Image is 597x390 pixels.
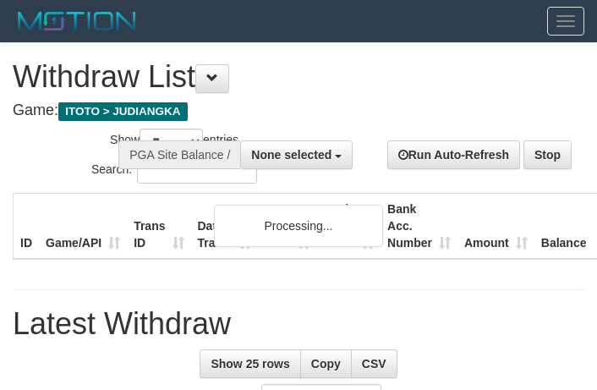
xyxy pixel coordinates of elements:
label: Search: [91,158,257,184]
div: Processing... [214,205,383,247]
span: Show 25 rows [211,357,289,371]
th: Bank Acc. Name [316,194,381,260]
input: Search: [137,158,257,184]
h1: Withdraw List [13,60,572,94]
span: Copy [311,357,341,371]
th: ID [14,194,40,260]
h4: Game: [13,102,572,119]
h1: Latest Withdraw [13,307,584,341]
a: Show 25 rows [200,349,300,378]
th: Date Trans. [191,194,258,260]
span: CSV [362,357,386,371]
th: Game/API [39,194,127,260]
button: None selected [240,140,353,169]
th: Amount [457,194,534,260]
a: Copy [300,349,352,378]
img: MOTION_logo.png [13,8,141,34]
div: PGA Site Balance / [118,140,240,169]
th: Trans ID [127,194,190,260]
th: Bank Acc. Number [381,194,457,260]
label: Show entries [110,129,238,154]
span: ITOTO > JUDIANGKA [58,102,188,121]
span: None selected [251,148,331,162]
a: CSV [351,349,397,378]
th: User ID [258,194,316,260]
select: Showentries [140,129,203,154]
